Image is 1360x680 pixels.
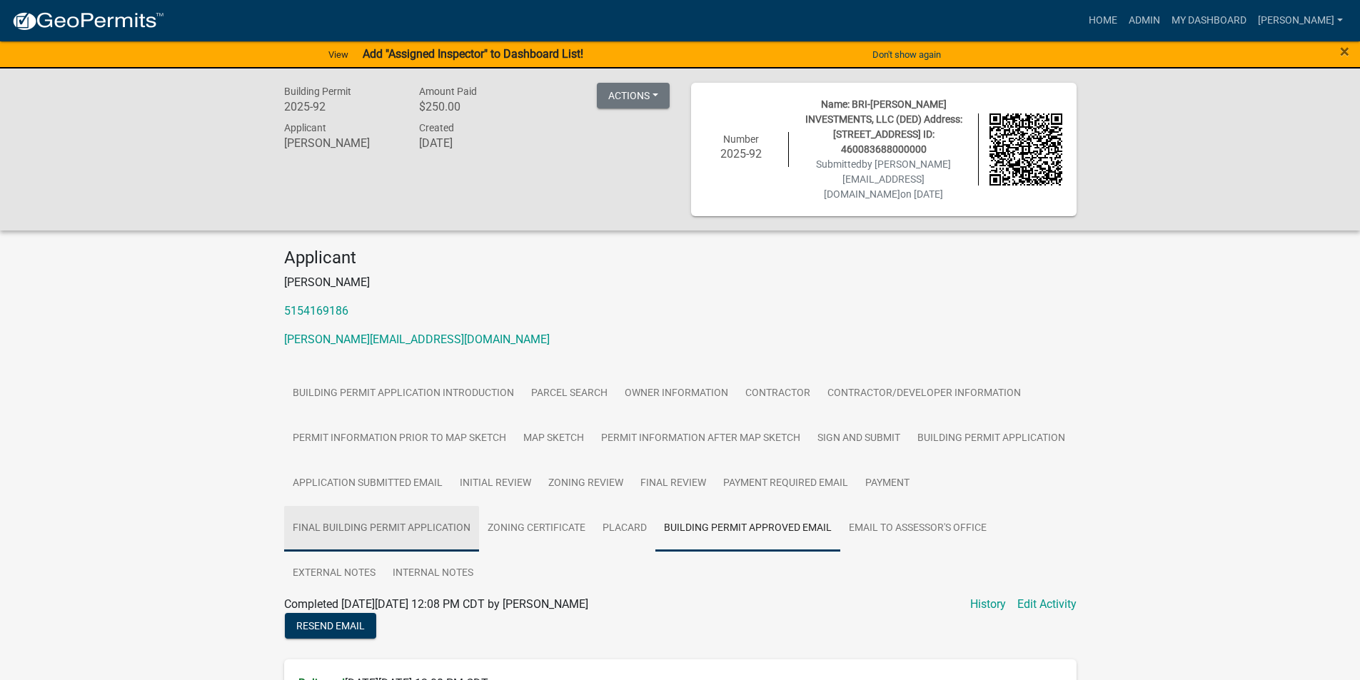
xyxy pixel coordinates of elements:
a: Zoning Certificate [479,506,594,552]
a: Edit Activity [1017,596,1077,613]
a: History [970,596,1006,613]
a: View [323,43,354,66]
strong: Add "Assigned Inspector" to Dashboard List! [363,47,583,61]
a: Owner Information [616,371,737,417]
button: Don't show again [867,43,947,66]
button: Close [1340,43,1349,60]
span: Number [723,133,759,145]
a: Building Permit Application Introduction [284,371,523,417]
h4: Applicant [284,248,1077,268]
span: by [PERSON_NAME][EMAIL_ADDRESS][DOMAIN_NAME] [824,158,951,200]
a: Sign and Submit [809,416,909,462]
img: QR code [989,113,1062,186]
h6: [PERSON_NAME] [284,136,398,150]
span: × [1340,41,1349,61]
span: Amount Paid [419,86,477,97]
h6: 2025-92 [705,147,778,161]
a: Payment [857,461,918,507]
a: Contractor [737,371,819,417]
a: Final Building Permit Application [284,506,479,552]
a: Final Review [632,461,715,507]
a: Payment Required Email [715,461,857,507]
a: Building Permit Approved Email [655,506,840,552]
a: Internal Notes [384,551,482,597]
a: Email to Assessor's Office [840,506,995,552]
a: Permit Information Prior to Map Sketch [284,416,515,462]
a: [PERSON_NAME] [1252,7,1349,34]
a: 5154169186 [284,304,348,318]
a: [PERSON_NAME][EMAIL_ADDRESS][DOMAIN_NAME] [284,333,550,346]
a: Building Permit Application [909,416,1074,462]
a: Placard [594,506,655,552]
a: Application Submitted Email [284,461,451,507]
span: Building Permit [284,86,351,97]
button: Actions [597,83,670,108]
a: My Dashboard [1166,7,1252,34]
h6: 2025-92 [284,100,398,113]
a: Zoning Review [540,461,632,507]
a: Contractor/Developer Information [819,371,1029,417]
h6: $250.00 [419,100,533,113]
span: Name: BRI-[PERSON_NAME] INVESTMENTS, LLC (DED) Address: [STREET_ADDRESS] ID: 460083688000000 [805,98,962,155]
span: Resend Email [296,619,365,631]
a: Initial Review [451,461,540,507]
a: Home [1083,7,1123,34]
span: Applicant [284,122,326,133]
h6: [DATE] [419,136,533,150]
a: Permit Information After Map Sketch [593,416,809,462]
a: External Notes [284,551,384,597]
span: Submitted on [DATE] [816,158,951,200]
a: Parcel search [523,371,616,417]
span: Completed [DATE][DATE] 12:08 PM CDT by [PERSON_NAME] [284,597,588,611]
a: Admin [1123,7,1166,34]
button: Resend Email [285,613,376,639]
p: [PERSON_NAME] [284,274,1077,291]
a: Map Sketch [515,416,593,462]
span: Created [419,122,454,133]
